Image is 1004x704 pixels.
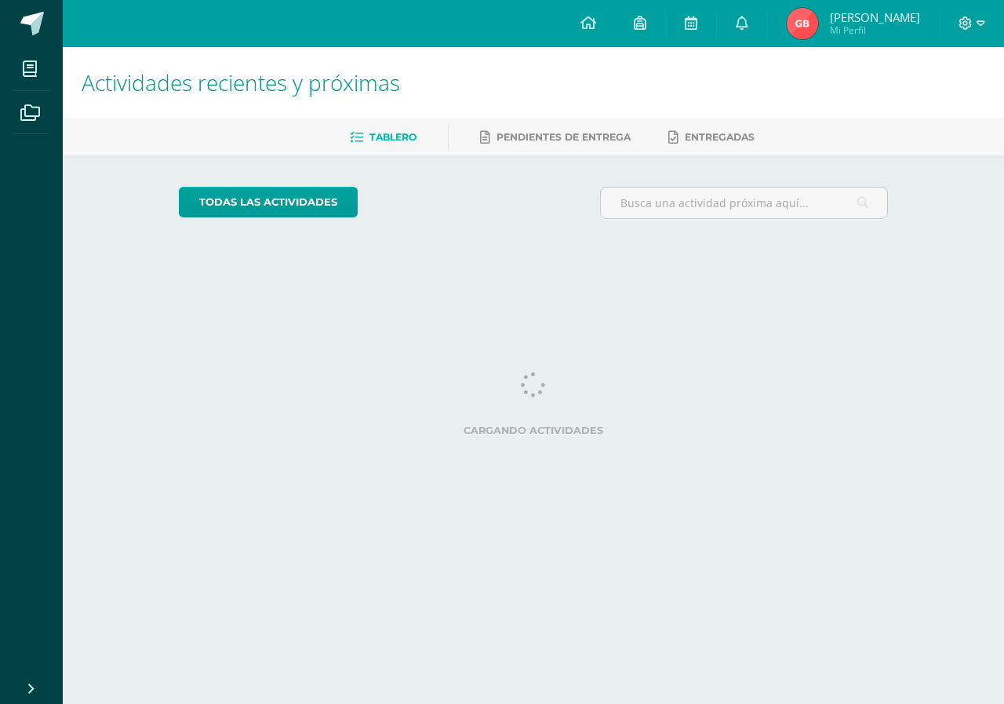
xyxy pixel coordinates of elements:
[601,188,888,218] input: Busca una actividad próxima aquí...
[82,67,400,97] span: Actividades recientes y próximas
[668,125,755,150] a: Entregadas
[369,131,417,143] span: Tablero
[830,24,920,37] span: Mi Perfil
[497,131,631,143] span: Pendientes de entrega
[350,125,417,150] a: Tablero
[787,8,818,39] img: 9185c66dc9726b1477dadf30fab59419.png
[685,131,755,143] span: Entregadas
[480,125,631,150] a: Pendientes de entrega
[179,187,358,217] a: todas las Actividades
[830,9,920,25] span: [PERSON_NAME]
[179,425,889,436] label: Cargando actividades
